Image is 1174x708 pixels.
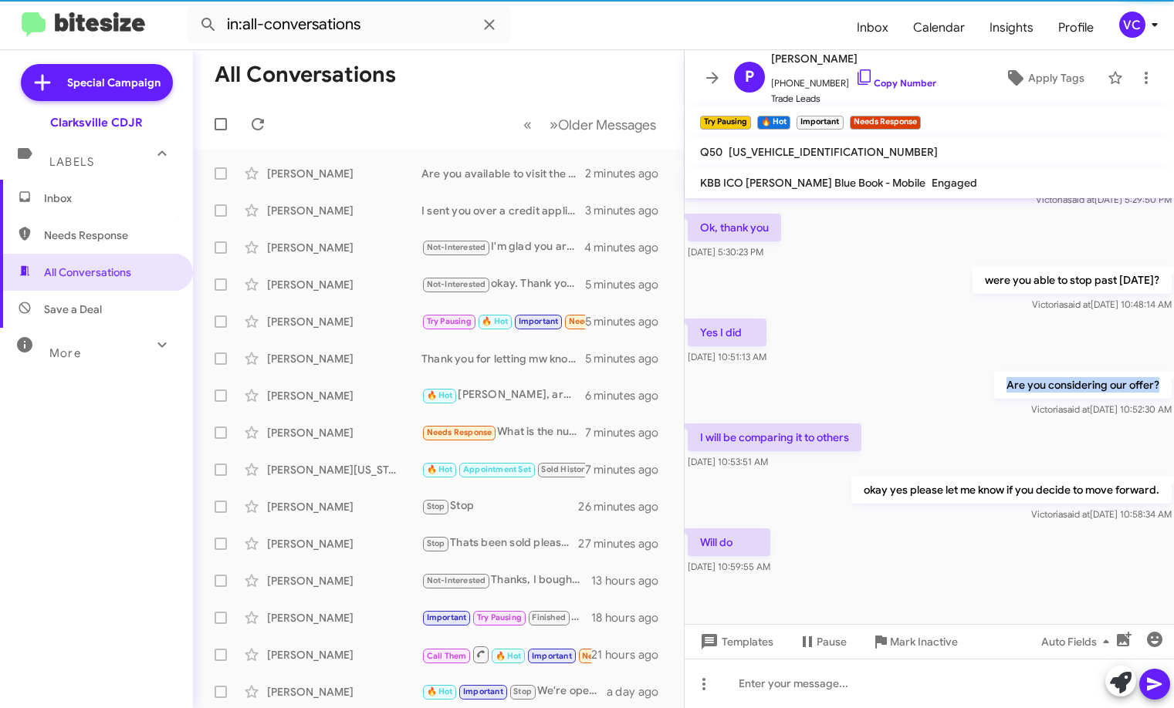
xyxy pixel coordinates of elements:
[463,464,531,474] span: Appointment Set
[757,116,790,130] small: 🔥 Hot
[850,116,921,130] small: Needs Response
[901,5,977,50] a: Calendar
[585,277,672,292] div: 5 minutes ago
[267,647,421,662] div: [PERSON_NAME]
[1062,508,1089,520] span: said at
[700,116,751,130] small: Try Pausing
[427,501,445,511] span: Stop
[817,628,847,656] span: Pause
[187,6,511,43] input: Search
[421,166,585,181] div: Are you available to visit the dealership [DATE]?
[844,5,901,50] a: Inbox
[786,628,859,656] button: Pause
[972,266,1171,294] p: were you able to stop past [DATE]?
[1031,298,1171,310] span: Victoria [DATE] 10:48:14 AM
[532,612,566,622] span: Finished
[700,145,722,159] span: Q50
[688,214,781,241] p: Ok, thank you
[688,319,766,346] p: Yes I did
[771,49,936,68] span: [PERSON_NAME]
[585,388,672,403] div: 6 minutes ago
[267,351,421,366] div: [PERSON_NAME]
[585,462,672,477] div: 7 minutes ago
[267,240,421,255] div: [PERSON_NAME]
[1062,403,1089,415] span: said at
[688,351,766,362] span: [DATE] 10:51:13 AM
[688,423,861,451] p: I will be comparing it to others
[421,312,585,330] div: Will do
[591,573,672,588] div: 13 hours ago
[1106,12,1157,38] button: VC
[427,390,453,400] span: 🔥 Hot
[977,5,1046,50] a: Insights
[688,528,770,556] p: Will do
[514,109,541,140] button: Previous
[519,316,559,326] span: Important
[585,351,672,366] div: 5 minutes ago
[427,427,492,437] span: Needs Response
[1067,194,1094,205] span: said at
[267,314,421,329] div: [PERSON_NAME]
[267,203,421,218] div: [PERSON_NAME]
[688,456,768,467] span: [DATE] 10:53:51 AM
[771,68,936,91] span: [PHONE_NUMBER]
[585,166,672,181] div: 2 minutes ago
[1046,5,1106,50] a: Profile
[771,91,936,106] span: Trade Leads
[427,651,467,661] span: Call Them
[585,314,672,329] div: 5 minutes ago
[496,651,522,661] span: 🔥 Hot
[267,610,421,625] div: [PERSON_NAME]
[688,246,763,258] span: [DATE] 5:30:23 PM
[267,573,421,588] div: [PERSON_NAME]
[591,647,672,662] div: 21 hours ago
[427,686,453,696] span: 🔥 Hot
[890,628,958,656] span: Mark Inactive
[582,651,648,661] span: Needs Response
[482,316,508,326] span: 🔥 Hot
[463,686,503,696] span: Important
[745,65,754,89] span: P
[685,628,786,656] button: Templates
[421,203,585,218] div: I sent you over a credit application this morning.
[1063,298,1090,310] span: said at
[579,536,672,551] div: 27 minutes ago
[988,64,1100,92] button: Apply Tags
[1030,508,1171,520] span: Victoria [DATE] 10:58:34 AM
[513,686,532,696] span: Stop
[729,145,938,159] span: [US_VEHICLE_IDENTIFICATION_NUMBER]
[421,351,585,366] div: Thank you for letting mw know.
[477,612,522,622] span: Try Pausing
[421,645,591,664] div: Hi what's going on
[579,499,672,514] div: 26 minutes ago
[540,109,665,140] button: Next
[427,575,486,585] span: Not-Interested
[21,64,173,101] a: Special Campaign
[591,610,672,625] div: 18 hours ago
[585,425,672,440] div: 7 minutes ago
[523,115,532,134] span: «
[421,571,591,589] div: Thanks, I bought a new truck last week
[607,684,672,700] div: a day ago
[421,609,591,626] div: Yes and it's been a change of events I think I'm trading in a GLC 300 Benz 2018 with 110K Miles i...
[569,316,634,326] span: Needs Response
[421,238,584,256] div: I'm glad you are still loving it.
[1119,12,1145,38] div: VC
[421,275,585,293] div: okay. Thank you for the reply.
[797,116,843,130] small: Important
[421,683,607,700] div: We're open [DATE] till 9 pm. Does [DATE] work for you?
[532,651,572,661] span: Important
[267,166,421,181] div: [PERSON_NAME]
[427,316,472,326] span: Try Pausing
[267,684,421,700] div: [PERSON_NAME]
[427,612,467,622] span: Important
[421,534,579,552] div: Thats been sold please remove me
[1041,628,1115,656] span: Auto Fields
[427,242,486,252] span: Not-Interested
[44,190,175,206] span: Inbox
[49,155,94,169] span: Labels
